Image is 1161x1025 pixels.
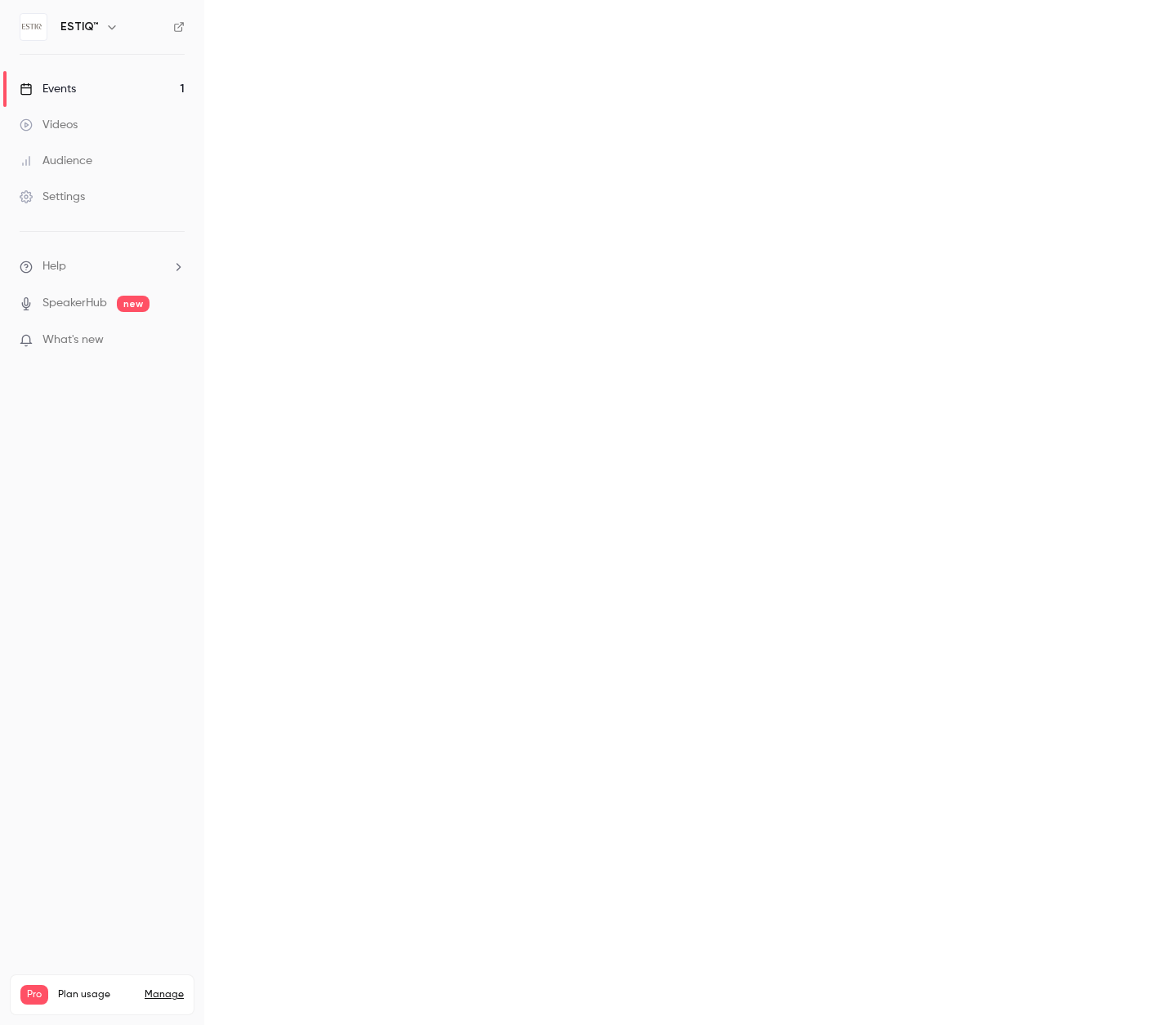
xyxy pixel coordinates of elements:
[145,988,184,1001] a: Manage
[20,14,47,40] img: ESTIQ™
[20,985,48,1005] span: Pro
[42,332,104,349] span: What's new
[20,81,76,97] div: Events
[117,296,150,312] span: new
[60,19,99,35] h6: ESTIQ™
[20,189,85,205] div: Settings
[58,988,135,1001] span: Plan usage
[42,295,107,312] a: SpeakerHub
[42,258,66,275] span: Help
[20,153,92,169] div: Audience
[20,258,185,275] li: help-dropdown-opener
[20,117,78,133] div: Videos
